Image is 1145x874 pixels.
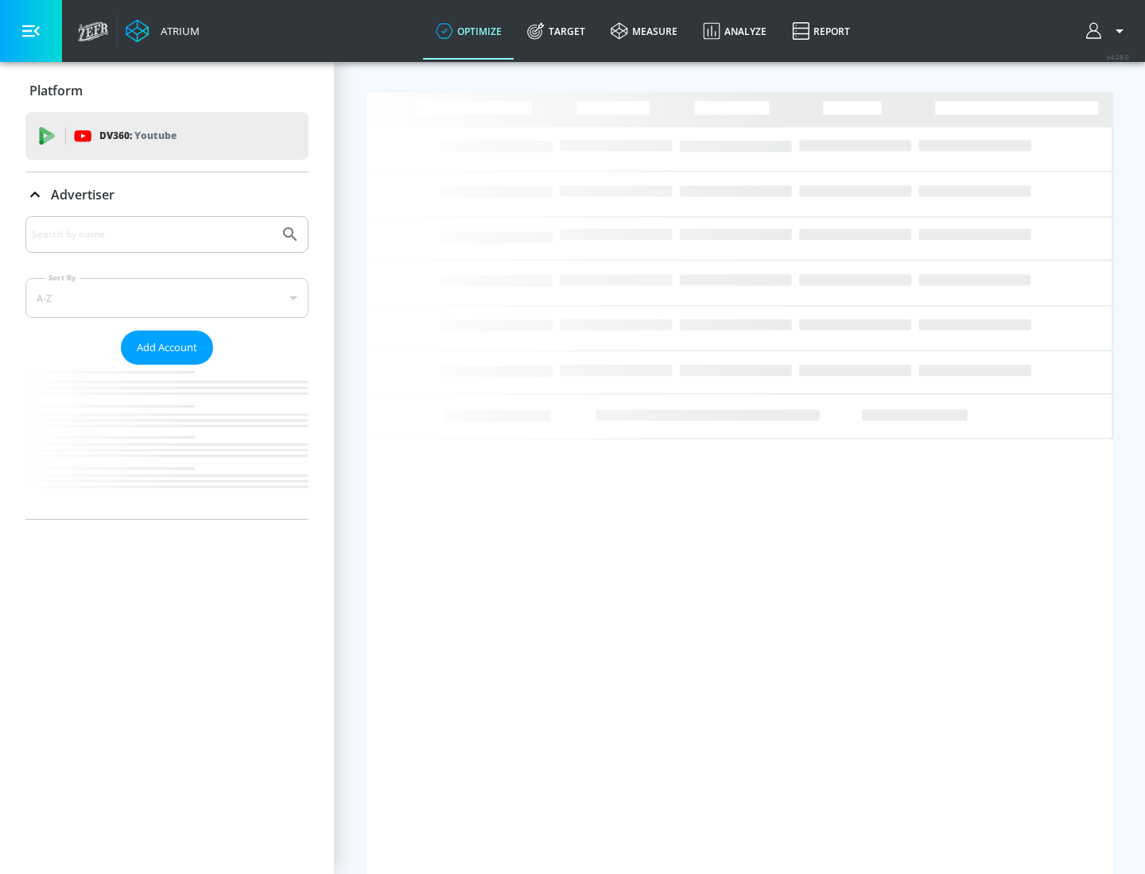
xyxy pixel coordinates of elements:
[126,19,200,43] a: Atrium
[25,112,309,160] div: DV360: Youtube
[99,127,177,145] p: DV360:
[690,2,779,60] a: Analyze
[514,2,598,60] a: Target
[45,273,80,283] label: Sort By
[25,68,309,113] div: Platform
[25,216,309,519] div: Advertiser
[29,82,83,99] p: Platform
[121,331,213,365] button: Add Account
[779,2,863,60] a: Report
[25,365,309,519] nav: list of Advertiser
[1107,52,1129,61] span: v 4.28.0
[154,24,200,38] div: Atrium
[25,278,309,318] div: A-Z
[423,2,514,60] a: optimize
[598,2,690,60] a: measure
[51,186,114,203] p: Advertiser
[134,127,177,144] p: Youtube
[32,224,273,245] input: Search by name
[137,338,197,357] span: Add Account
[25,172,309,217] div: Advertiser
